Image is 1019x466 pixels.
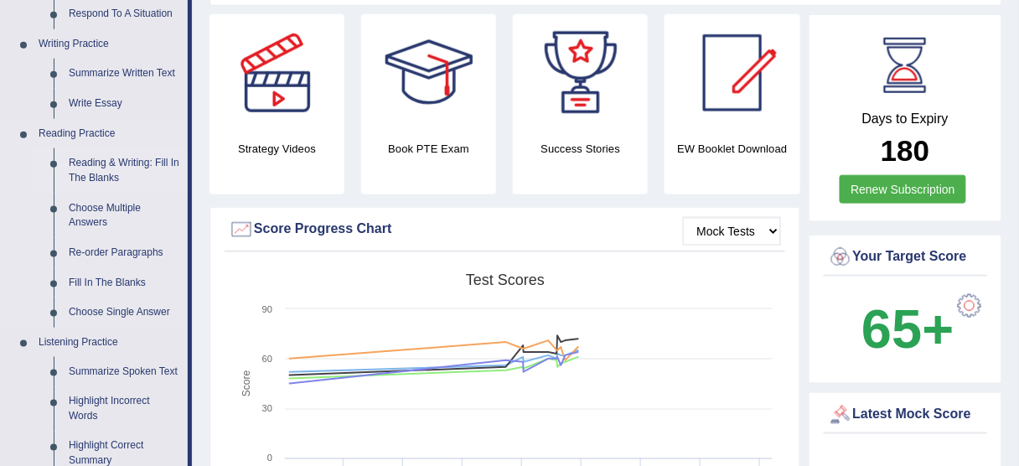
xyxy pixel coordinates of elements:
a: Listening Practice [31,328,188,358]
a: Renew Subscription [840,175,966,204]
text: 0 [267,453,272,463]
h4: Days to Expiry [828,111,984,127]
div: Score Progress Chart [229,217,781,242]
div: Latest Mock Score [828,402,984,427]
a: Reading Practice [31,119,188,149]
a: Summarize Spoken Text [61,357,188,387]
a: Write Essay [61,89,188,119]
div: Your Target Score [828,245,984,270]
a: Reading & Writing: Fill In The Blanks [61,148,188,193]
tspan: Test scores [466,272,545,288]
a: Choose Single Answer [61,298,188,328]
h4: Book PTE Exam [361,140,496,158]
h4: Success Stories [513,140,648,158]
a: Re-order Paragraphs [61,238,188,268]
text: 60 [262,354,272,364]
b: 65+ [861,298,954,360]
a: Highlight Incorrect Words [61,387,188,432]
h4: EW Booklet Download [665,140,799,158]
tspan: Score [241,370,253,397]
text: 30 [262,404,272,414]
a: Fill In The Blanks [61,268,188,298]
a: Summarize Written Text [61,59,188,89]
b: 180 [881,134,929,167]
a: Choose Multiple Answers [61,194,188,238]
h4: Strategy Videos [209,140,344,158]
a: Writing Practice [31,29,188,60]
text: 90 [262,304,272,314]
